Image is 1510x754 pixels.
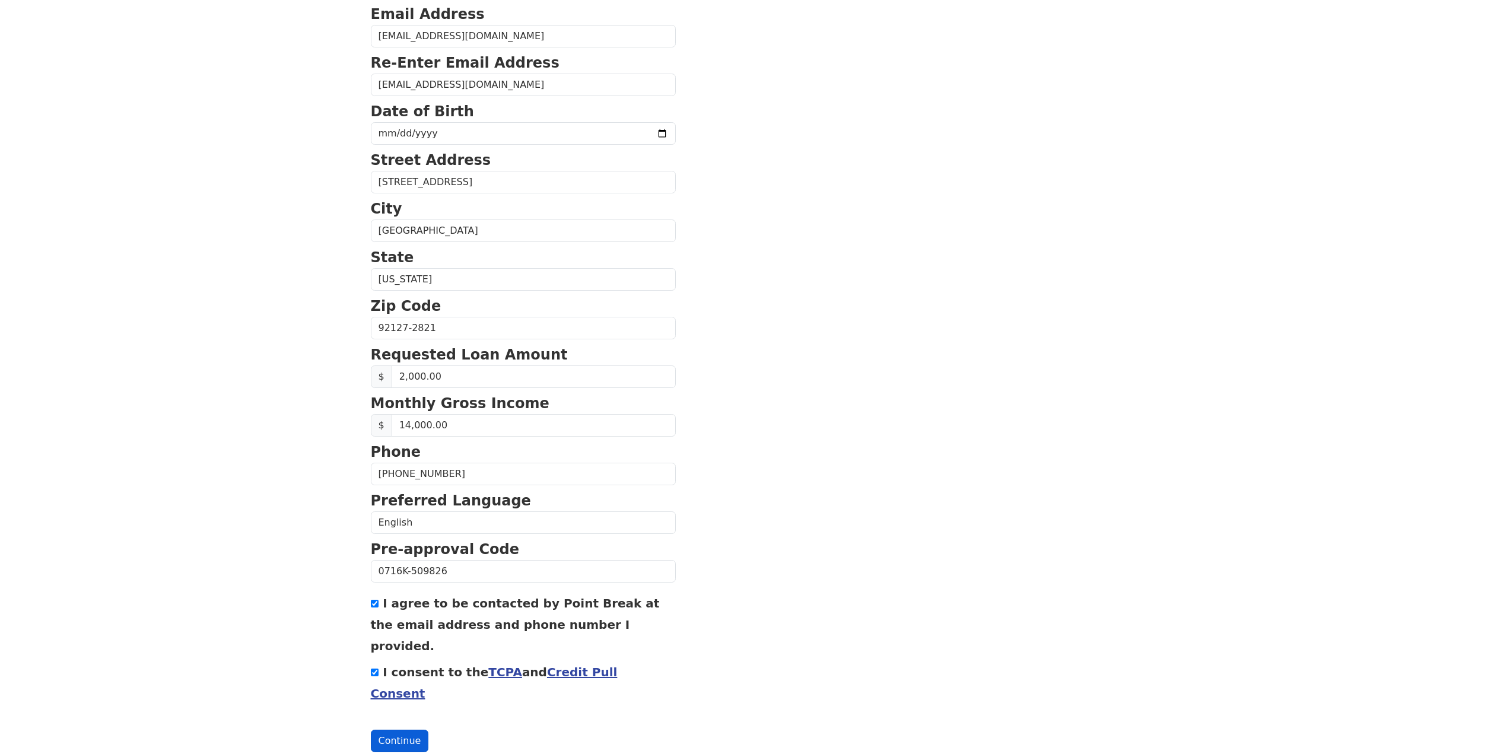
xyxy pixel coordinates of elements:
[371,414,392,437] span: $
[371,444,421,460] strong: Phone
[371,596,660,653] label: I agree to be contacted by Point Break at the email address and phone number I provided.
[371,365,392,388] span: $
[371,463,676,485] input: Phone
[392,365,676,388] input: Requested Loan Amount
[371,74,676,96] input: Re-Enter Email Address
[371,152,491,168] strong: Street Address
[371,55,560,71] strong: Re-Enter Email Address
[371,6,485,23] strong: Email Address
[371,560,676,583] input: Pre-approval Code
[371,730,429,752] button: Continue
[371,25,676,47] input: Email Address
[371,298,441,314] strong: Zip Code
[488,665,522,679] a: TCPA
[371,201,402,217] strong: City
[371,317,676,339] input: Zip Code
[371,541,520,558] strong: Pre-approval Code
[371,346,568,363] strong: Requested Loan Amount
[371,103,474,120] strong: Date of Birth
[371,492,531,509] strong: Preferred Language
[392,414,676,437] input: Monthly Gross Income
[371,665,618,701] label: I consent to the and
[371,249,414,266] strong: State
[371,171,676,193] input: Street Address
[371,219,676,242] input: City
[371,393,676,414] p: Monthly Gross Income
